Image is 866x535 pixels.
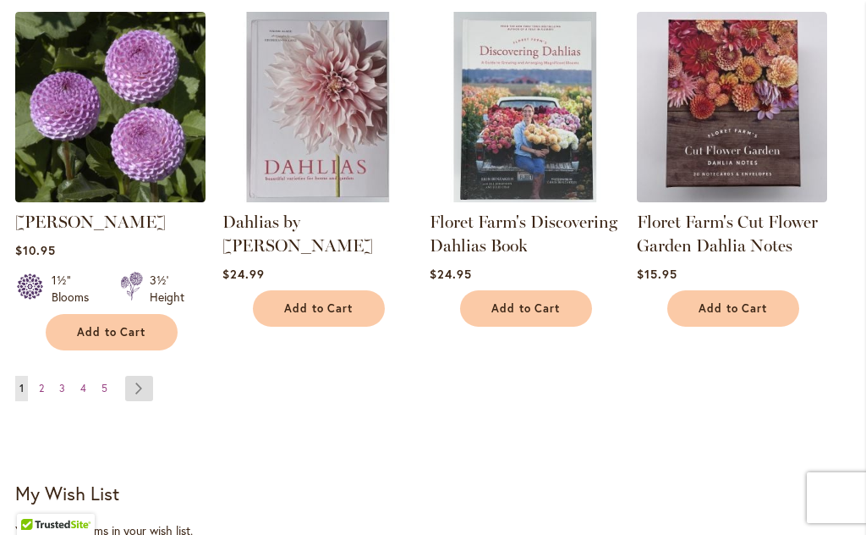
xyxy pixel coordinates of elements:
img: Floret Farm's Cut Flower Garden Dahlia Notes - FRONT [637,12,827,202]
a: 2 [35,376,48,401]
a: Floret Farm's Cut Flower Garden Dahlia Notes [637,212,818,256]
a: 5 [97,376,112,401]
span: Add to Cart [77,325,146,339]
button: Add to Cart [46,314,178,350]
a: [PERSON_NAME] [15,212,166,232]
iframe: Launch Accessibility Center [13,475,60,522]
img: Dahlias by Naomi Slade - FRONT [222,12,413,202]
span: $24.99 [222,266,265,282]
span: Add to Cart [284,301,354,316]
a: FRANK HOLMES [15,190,206,206]
span: $24.95 [430,266,472,282]
span: 3 [59,382,65,394]
span: $15.95 [637,266,677,282]
span: 5 [101,382,107,394]
span: Add to Cart [491,301,561,316]
a: Floret Farm's Discovering Dahlias Book [430,212,617,256]
span: 4 [80,382,86,394]
a: Floret Farm's Discovering Dahlias Book [430,190,620,206]
div: 1½" Blooms [52,272,100,306]
button: Add to Cart [460,290,592,327]
a: 4 [76,376,90,401]
a: Dahlias by Naomi Slade - FRONT [222,190,413,206]
button: Add to Cart [253,290,385,327]
strong: My Wish List [15,481,119,505]
img: Floret Farm's Discovering Dahlias Book [430,12,620,202]
span: $10.95 [15,242,56,258]
a: 3 [55,376,69,401]
a: Floret Farm's Cut Flower Garden Dahlia Notes - FRONT [637,190,827,206]
img: FRANK HOLMES [15,12,206,202]
button: Add to Cart [667,290,799,327]
div: 3½' Height [150,272,184,306]
span: 1 [19,382,24,394]
span: 2 [39,382,44,394]
span: Add to Cart [699,301,768,316]
a: Dahlias by [PERSON_NAME] [222,212,373,256]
